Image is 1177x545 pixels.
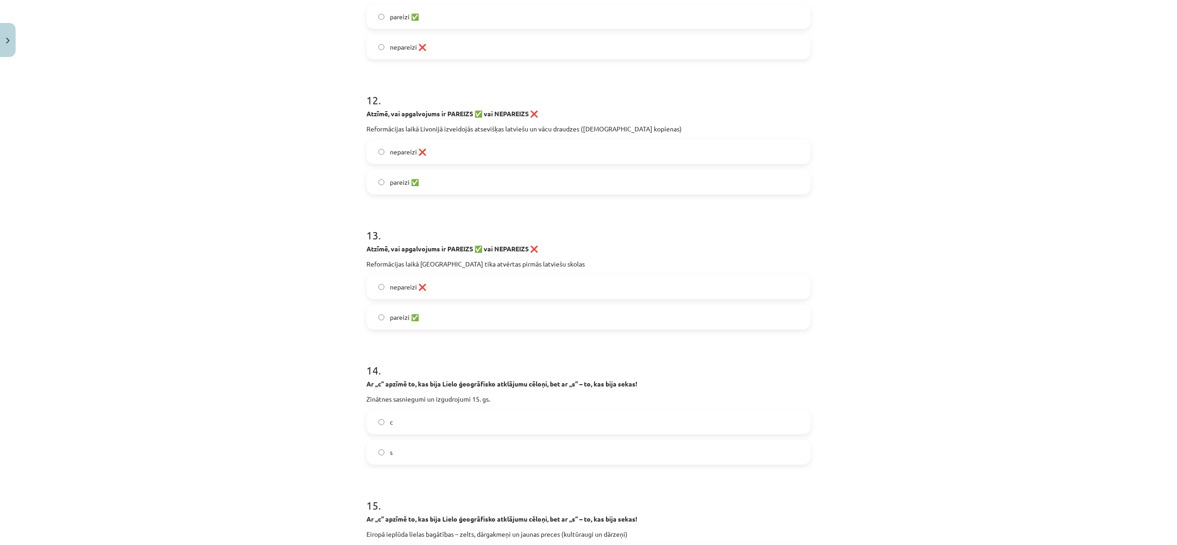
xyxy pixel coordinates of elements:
[390,147,426,157] span: nepareizi ❌
[6,38,10,44] img: icon-close-lesson-0947bae3869378f0d4975bcd49f059093ad1ed9edebbc8119c70593378902aed.svg
[390,417,393,427] span: c
[378,284,384,290] input: nepareizi ❌
[366,394,811,404] p: Zinātnes sasniegumi un izgudrojumi 15. gs.
[366,529,811,539] p: Eiropā ieplūda lielas bagātības – zelts, dārgakmeņi un jaunas preces (kultūraugi un dārzeņi)
[390,312,419,322] span: pareizi ✅
[366,109,538,118] strong: Atzīmē, vai apgalvojums ir PAREIZS ✅ vai NEPAREIZS ❌
[366,348,811,376] h1: 14 .
[366,213,811,241] h1: 13 .
[378,314,384,320] input: pareizi ✅
[390,282,426,292] span: nepareizi ❌
[390,177,419,187] span: pareizi ✅
[378,419,384,425] input: c
[378,449,384,455] input: s
[378,149,384,155] input: nepareizi ❌
[378,14,384,20] input: pareizi ✅
[366,259,811,269] p: Reformācijas laikā [GEOGRAPHIC_DATA] tika atvērtas pirmās latviešu skolas
[366,124,811,134] p: Reformācijas laikā Livonijā izveidojās atsevišķas latviešu un vācu draudzes ([DEMOGRAPHIC_DATA] k...
[390,42,426,52] span: nepareizi ❌
[366,483,811,511] h1: 15 .
[378,44,384,50] input: nepareizi ❌
[390,12,419,22] span: pareizi ✅
[366,515,637,523] strong: Ar „c” apzīmē to, kas bija Lielo ģeogrāfisko atklājumu cēloņi, bet ar „s” – to, kas bija sekas!
[366,380,637,388] strong: Ar „c” apzīmē to, kas bija Lielo ģeogrāfisko atklājumu cēloņi, bet ar „s” – to, kas bija sekas!
[390,448,393,457] span: s
[378,179,384,185] input: pareizi ✅
[366,78,811,106] h1: 12 .
[366,244,538,253] strong: Atzīmē, vai apgalvojums ir PAREIZS ✅ vai NEPAREIZS ❌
